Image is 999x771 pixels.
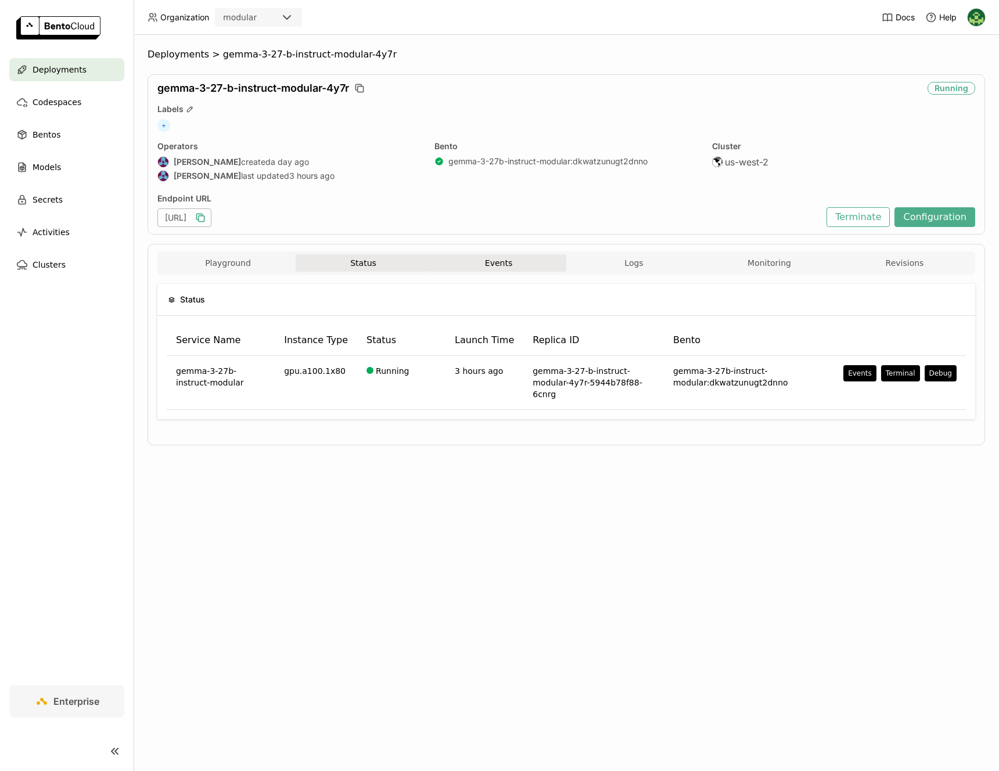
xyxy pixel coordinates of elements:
[702,254,837,272] button: Monitoring
[160,254,296,272] button: Playground
[271,157,309,167] span: a day ago
[523,325,664,356] th: Replica ID
[296,254,431,272] button: Status
[894,207,975,227] button: Configuration
[157,193,821,204] div: Endpoint URL
[448,156,648,167] a: gemma-3-27b-instruct-modular:dkwatzunugt2dnno
[157,104,975,114] div: Labels
[158,157,168,167] img: Jiang
[209,49,223,60] span: >
[157,141,421,152] div: Operators
[223,12,257,23] div: modular
[9,123,124,146] a: Bentos
[925,365,957,381] button: Debug
[624,258,643,268] span: Logs
[357,356,445,410] td: Running
[275,356,357,410] td: gpu.a100.1x80
[53,696,99,707] span: Enterprise
[843,365,876,381] button: Events
[158,171,168,181] img: Jiang
[289,171,335,181] span: 3 hours ago
[258,12,259,24] input: Selected modular.
[157,208,211,227] div: [URL]
[664,356,834,410] td: gemma-3-27b-instruct-modular:dkwatzunugt2dnno
[9,685,124,718] a: Enterprise
[523,356,664,410] td: gemma-3-27-b-instruct-modular-4y7r-5944b78f88-6cnrg
[33,63,87,77] span: Deployments
[925,12,957,23] div: Help
[882,12,915,23] a: Docs
[33,95,81,109] span: Codespaces
[33,258,66,272] span: Clusters
[9,253,124,276] a: Clusters
[431,254,566,272] button: Events
[881,365,920,381] button: Terminal
[725,156,768,168] span: us-west-2
[9,188,124,211] a: Secrets
[157,119,170,132] span: +
[223,49,397,60] span: gemma-3-27-b-instruct-modular-4y7r
[848,369,872,378] div: Events
[434,141,698,152] div: Bento
[174,157,241,167] strong: [PERSON_NAME]
[664,325,834,356] th: Bento
[837,254,972,272] button: Revisions
[968,9,985,26] img: Kevin Bi
[157,156,421,168] div: created
[896,12,915,23] span: Docs
[357,325,445,356] th: Status
[33,225,70,239] span: Activities
[148,49,985,60] nav: Breadcrumbs navigation
[157,82,349,95] span: gemma-3-27-b-instruct-modular-4y7r
[174,171,241,181] strong: [PERSON_NAME]
[167,325,275,356] th: Service Name
[9,221,124,244] a: Activities
[455,366,503,376] span: 3 hours ago
[148,49,209,60] span: Deployments
[712,141,975,152] div: Cluster
[33,193,63,207] span: Secrets
[180,293,205,306] span: Status
[928,82,975,95] div: Running
[33,160,61,174] span: Models
[9,156,124,179] a: Models
[275,325,357,356] th: Instance Type
[445,325,523,356] th: Launch Time
[16,16,100,39] img: logo
[160,12,209,23] span: Organization
[826,207,890,227] button: Terminate
[33,128,60,142] span: Bentos
[9,91,124,114] a: Codespaces
[157,170,421,182] div: last updated
[176,365,265,388] span: gemma-3-27b-instruct-modular
[939,12,957,23] span: Help
[9,58,124,81] a: Deployments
